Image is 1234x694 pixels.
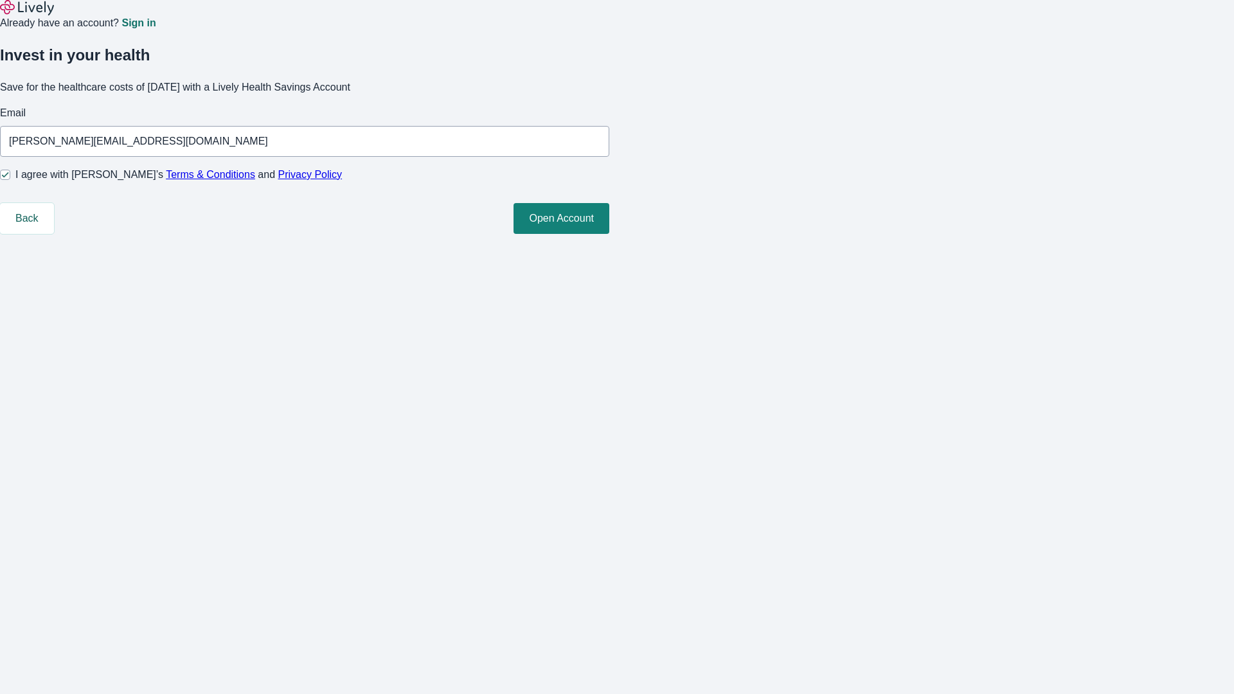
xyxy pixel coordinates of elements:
a: Sign in [121,18,156,28]
a: Terms & Conditions [166,169,255,180]
button: Open Account [514,203,609,234]
a: Privacy Policy [278,169,343,180]
span: I agree with [PERSON_NAME]’s and [15,167,342,182]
